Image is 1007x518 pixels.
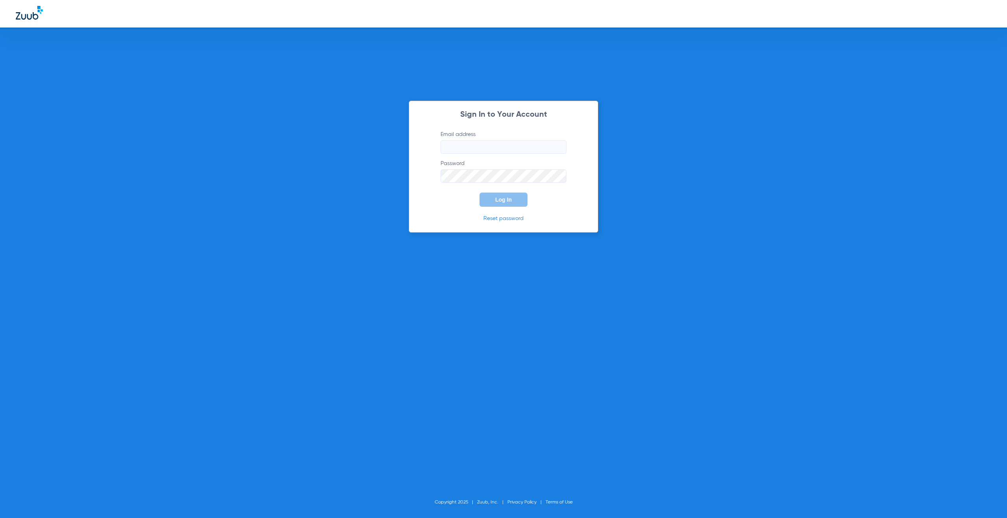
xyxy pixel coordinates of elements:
img: Zuub Logo [16,6,43,20]
label: Email address [441,130,566,154]
li: Zuub, Inc. [477,498,507,506]
label: Password [441,160,566,183]
a: Privacy Policy [507,500,537,505]
a: Terms of Use [546,500,573,505]
button: Log In [480,193,527,207]
input: Password [441,169,566,183]
span: Log In [495,197,512,203]
a: Reset password [483,216,524,221]
iframe: Chat Widget [968,480,1007,518]
li: Copyright 2025 [435,498,477,506]
h2: Sign In to Your Account [429,111,578,119]
input: Email address [441,140,566,154]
